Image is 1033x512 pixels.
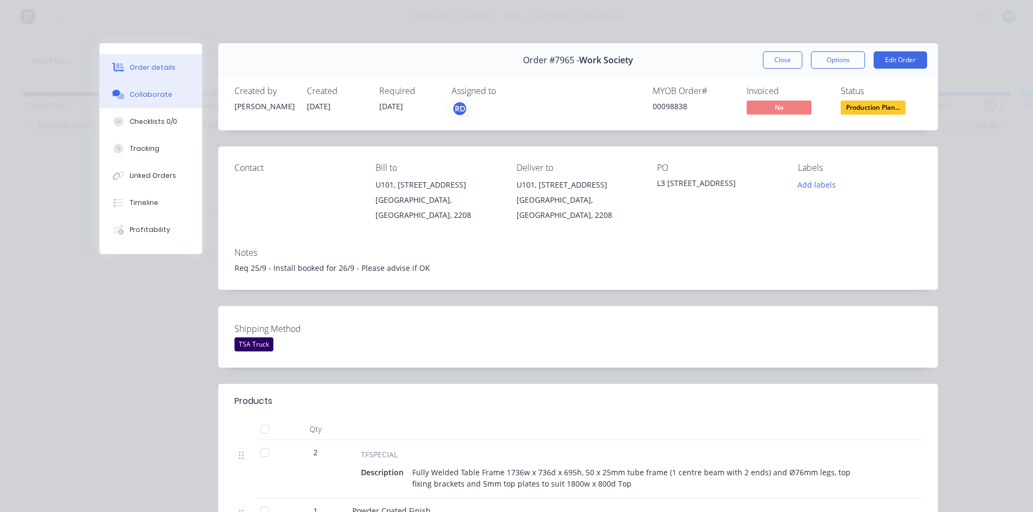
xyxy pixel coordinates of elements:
div: Required [379,86,439,96]
div: Profitability [130,225,170,235]
div: Collaborate [130,90,172,99]
div: Req 25/9 - Install booked for 26/9 - Please advise if OK [234,262,922,274]
span: TFSPECIAL [361,449,398,460]
span: Order #7965 - [523,55,579,65]
div: MYOB Order # [653,86,734,96]
div: U101, [STREET_ADDRESS][GEOGRAPHIC_DATA], [GEOGRAPHIC_DATA], 2208 [516,177,640,223]
button: Add labels [792,177,842,192]
div: Status [841,86,922,96]
div: [GEOGRAPHIC_DATA], [GEOGRAPHIC_DATA], 2208 [516,192,640,223]
button: Tracking [99,135,202,162]
button: Checklists 0/0 [99,108,202,135]
span: [DATE] [307,101,331,111]
div: Invoiced [747,86,828,96]
div: Tracking [130,144,159,154]
button: Close [763,51,802,69]
span: 2 [313,447,318,458]
div: U101, [STREET_ADDRESS][GEOGRAPHIC_DATA], [GEOGRAPHIC_DATA], 2208 [375,177,499,223]
div: Contact [234,163,358,173]
button: Timeline [99,189,202,216]
div: PO [657,163,781,173]
div: Assigned to [452,86,560,96]
div: L3 [STREET_ADDRESS] [657,177,781,192]
div: 00098838 [653,101,734,112]
div: [PERSON_NAME] [234,101,294,112]
span: Work Society [579,55,633,65]
span: [DATE] [379,101,403,111]
div: Products [234,395,272,408]
div: Labels [798,163,922,173]
div: Order details [130,63,176,72]
div: Deliver to [516,163,640,173]
button: Order details [99,54,202,81]
div: Checklists 0/0 [130,117,177,127]
div: Qty [283,418,348,440]
button: Linked Orders [99,162,202,189]
button: RD [452,101,468,117]
div: TSA Truck [234,337,273,351]
div: Fully Welded Table Frame 1736w x 736d x 695h, 50 x 25mm tube frame (1 centre beam with 2 ends) an... [408,464,875,491]
span: No [747,101,811,114]
div: Linked Orders [130,171,176,181]
button: Production Plan... [841,101,905,117]
button: Edit Order [874,51,927,69]
div: Created by [234,86,294,96]
label: Shipping Method [234,322,370,335]
div: Notes [234,248,922,258]
div: U101, [STREET_ADDRESS] [516,177,640,192]
div: [GEOGRAPHIC_DATA], [GEOGRAPHIC_DATA], 2208 [375,192,499,223]
span: Production Plan... [841,101,905,114]
div: Description [361,464,408,480]
button: Options [811,51,865,69]
button: Profitability [99,216,202,243]
div: Created [307,86,366,96]
div: Timeline [130,198,158,208]
button: Collaborate [99,81,202,108]
div: U101, [STREET_ADDRESS] [375,177,499,192]
div: Bill to [375,163,499,173]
